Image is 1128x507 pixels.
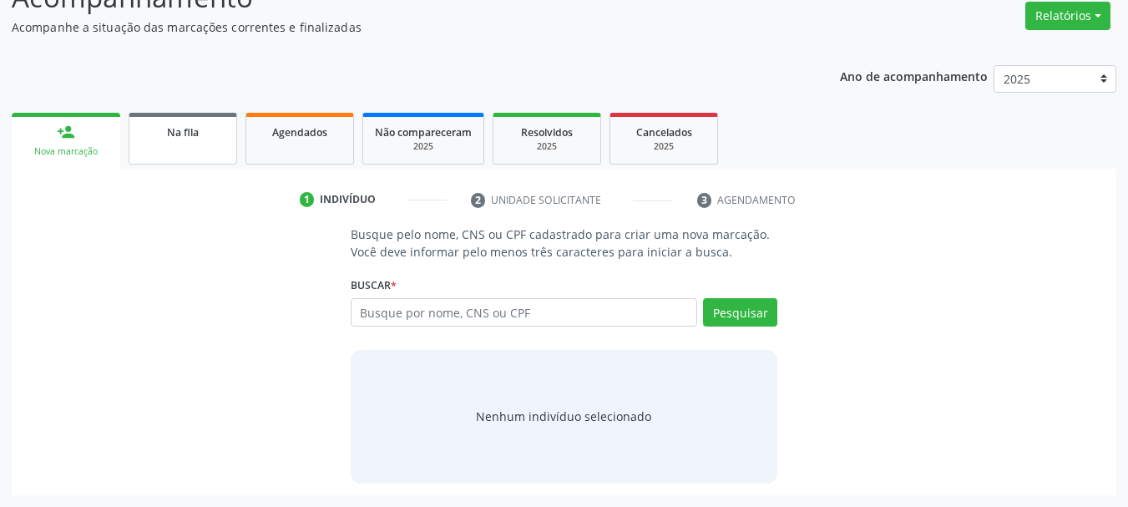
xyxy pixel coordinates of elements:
p: Busque pelo nome, CNS ou CPF cadastrado para criar uma nova marcação. Você deve informar pelo men... [351,226,778,261]
div: 2025 [375,140,472,153]
p: Ano de acompanhamento [840,65,988,86]
span: Resolvidos [521,125,573,139]
label: Buscar [351,272,397,298]
div: Indivíduo [320,192,376,207]
div: 2025 [505,140,589,153]
p: Acompanhe a situação das marcações correntes e finalizadas [12,18,785,36]
div: Nova marcação [23,145,109,158]
span: Não compareceram [375,125,472,139]
button: Relatórios [1025,2,1110,30]
input: Busque por nome, CNS ou CPF [351,298,698,327]
div: 2025 [622,140,706,153]
div: Nenhum indivíduo selecionado [476,408,651,425]
span: Agendados [272,125,327,139]
button: Pesquisar [703,298,777,327]
span: Cancelados [636,125,692,139]
div: 1 [300,192,315,207]
div: person_add [57,123,75,141]
span: Na fila [167,125,199,139]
